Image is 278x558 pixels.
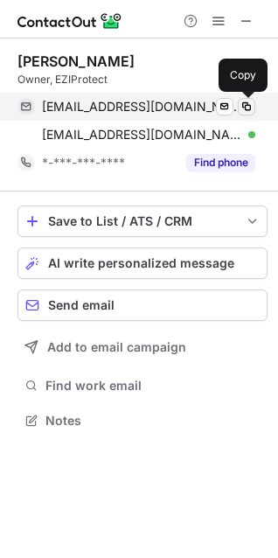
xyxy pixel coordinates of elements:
[17,373,268,398] button: Find work email
[17,10,122,31] img: ContactOut v5.3.10
[47,340,186,354] span: Add to email campaign
[17,206,268,237] button: save-profile-one-click
[48,298,115,312] span: Send email
[45,413,261,429] span: Notes
[48,214,237,228] div: Save to List / ATS / CRM
[42,99,242,115] span: [EMAIL_ADDRESS][DOMAIN_NAME]
[45,378,261,394] span: Find work email
[186,154,255,171] button: Reveal Button
[17,72,268,87] div: Owner, EZIProtect
[17,331,268,363] button: Add to email campaign
[17,248,268,279] button: AI write personalized message
[48,256,234,270] span: AI write personalized message
[17,408,268,433] button: Notes
[42,127,242,143] span: [EMAIL_ADDRESS][DOMAIN_NAME]
[17,52,135,70] div: [PERSON_NAME]
[17,289,268,321] button: Send email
